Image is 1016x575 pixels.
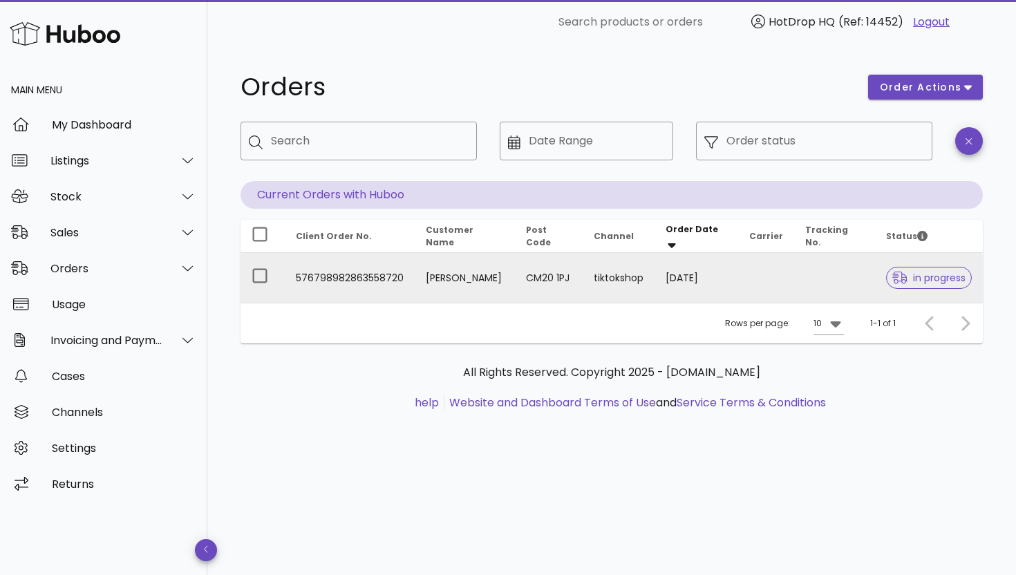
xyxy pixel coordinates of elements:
div: Stock [50,190,163,203]
span: Channel [594,230,634,242]
th: Carrier [738,220,794,253]
div: Rows per page: [725,303,844,343]
h1: Orders [241,75,852,100]
span: in progress [892,273,966,283]
div: Channels [52,406,196,419]
div: Orders [50,262,163,275]
th: Client Order No. [285,220,415,253]
span: Status [886,230,928,242]
td: [PERSON_NAME] [415,253,515,303]
td: tiktokshop [583,253,655,303]
div: 10 [813,317,822,330]
span: Tracking No. [805,224,848,248]
p: All Rights Reserved. Copyright 2025 - [DOMAIN_NAME] [252,364,972,381]
li: and [444,395,826,411]
div: 1-1 of 1 [870,317,896,330]
div: My Dashboard [52,118,196,131]
span: (Ref: 14452) [838,14,903,30]
th: Channel [583,220,655,253]
a: Logout [913,14,950,30]
td: [DATE] [655,253,738,303]
div: Cases [52,370,196,383]
div: Invoicing and Payments [50,334,163,347]
div: 10Rows per page: [813,312,844,334]
a: help [415,395,439,411]
span: HotDrop HQ [769,14,835,30]
span: order actions [879,80,962,95]
div: Returns [52,478,196,491]
th: Order Date: Sorted descending. Activate to remove sorting. [655,220,738,253]
th: Status [875,220,983,253]
img: Huboo Logo [10,19,120,48]
span: Post Code [526,224,551,248]
a: Service Terms & Conditions [677,395,826,411]
td: CM20 1PJ [515,253,583,303]
a: Website and Dashboard Terms of Use [449,395,656,411]
div: Settings [52,442,196,455]
th: Tracking No. [794,220,875,253]
div: Usage [52,298,196,311]
span: Carrier [749,230,783,242]
p: Current Orders with Huboo [241,181,983,209]
div: Sales [50,226,163,239]
span: Client Order No. [296,230,372,242]
td: 576798982863558720 [285,253,415,303]
th: Customer Name [415,220,515,253]
button: order actions [868,75,983,100]
span: Order Date [666,223,718,235]
div: Listings [50,154,163,167]
span: Customer Name [426,224,473,248]
th: Post Code [515,220,583,253]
